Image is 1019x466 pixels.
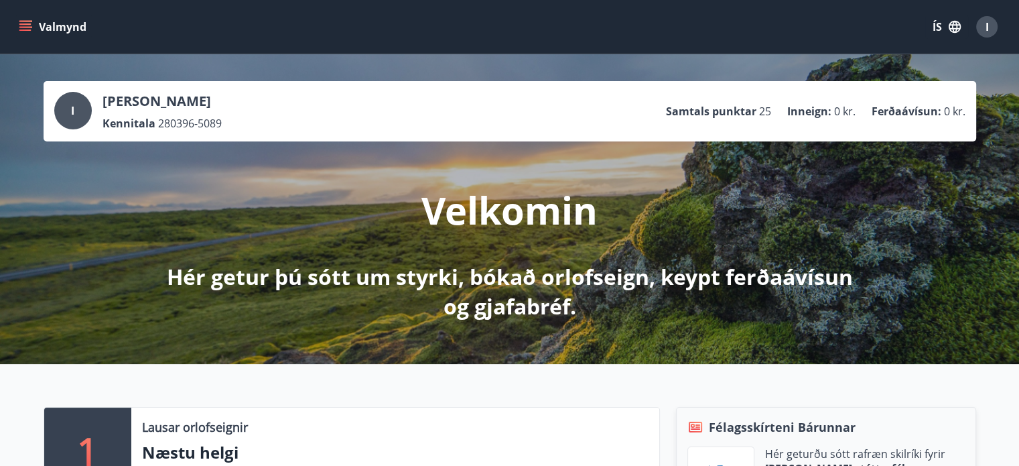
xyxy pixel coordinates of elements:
[709,418,856,436] span: Félagsskírteni Bárunnar
[759,104,771,119] span: 25
[16,15,92,39] button: menu
[421,184,598,235] p: Velkomin
[666,104,756,119] p: Samtals punktar
[971,11,1003,43] button: I
[787,104,831,119] p: Inneign :
[103,116,155,131] p: Kennitala
[142,441,649,464] p: Næstu helgi
[872,104,941,119] p: Ferðaávísun :
[986,19,989,34] span: I
[156,262,864,321] p: Hér getur þú sótt um styrki, bókað orlofseign, keypt ferðaávísun og gjafabréf.
[103,92,222,111] p: [PERSON_NAME]
[158,116,222,131] span: 280396-5089
[765,447,945,461] p: Hér geturðu sótt rafræn skilríki fyrir
[71,103,74,118] span: I
[944,104,965,119] span: 0 kr.
[142,418,248,436] p: Lausar orlofseignir
[834,104,856,119] span: 0 kr.
[925,15,968,39] button: ÍS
